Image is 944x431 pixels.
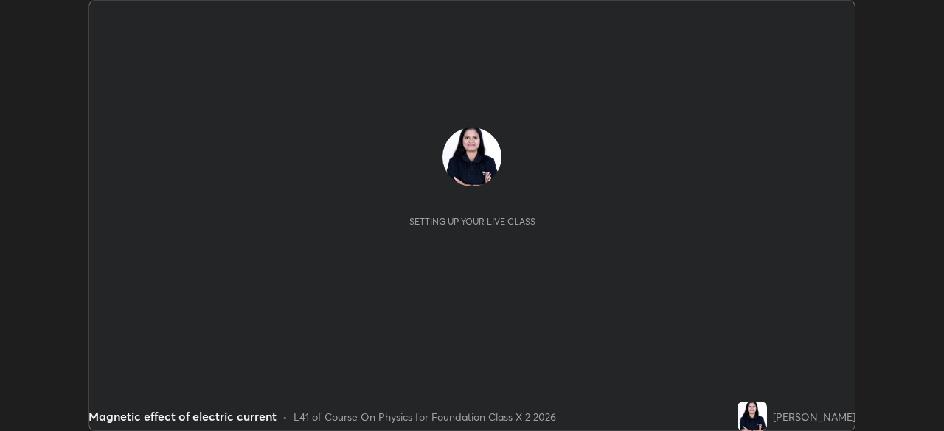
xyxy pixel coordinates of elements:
[442,127,502,186] img: abfed3403e5940d69db7ef5c0e24dee9.jpg
[773,409,855,424] div: [PERSON_NAME]
[88,407,277,425] div: Magnetic effect of electric current
[409,216,535,227] div: Setting up your live class
[282,409,288,424] div: •
[294,409,556,424] div: L41 of Course On Physics for Foundation Class X 2 2026
[737,402,767,431] img: abfed3403e5940d69db7ef5c0e24dee9.jpg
